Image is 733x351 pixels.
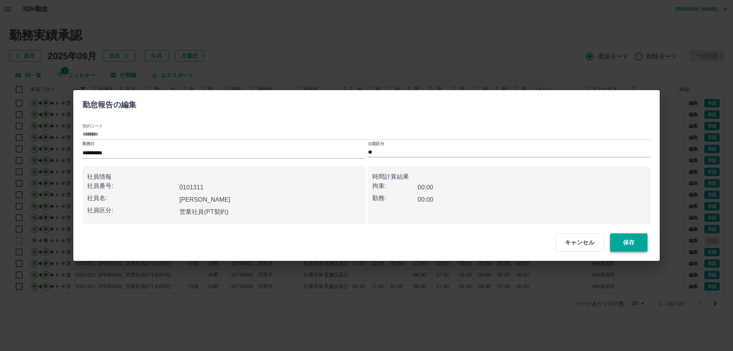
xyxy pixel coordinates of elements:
label: 出勤区分 [368,141,384,147]
label: 勤務日 [82,141,95,147]
b: 00:00 [418,184,433,191]
b: 0101311 [179,184,203,191]
b: 00:00 [418,196,433,203]
label: 契約コード [82,123,103,129]
b: [PERSON_NAME] [179,196,231,203]
h2: 勤怠報告の編集 [73,90,145,116]
p: 社員情報 [87,172,361,181]
button: キャンセル [555,233,604,252]
b: 営業社員(PT契約) [179,209,229,215]
p: 社員名: [87,194,176,203]
p: 社員番号: [87,181,176,191]
p: 社員区分: [87,206,176,215]
p: 拘束: [372,181,418,191]
p: 勤務: [372,194,418,203]
p: 時間計算結果 [372,172,646,181]
button: 保存 [610,233,647,252]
